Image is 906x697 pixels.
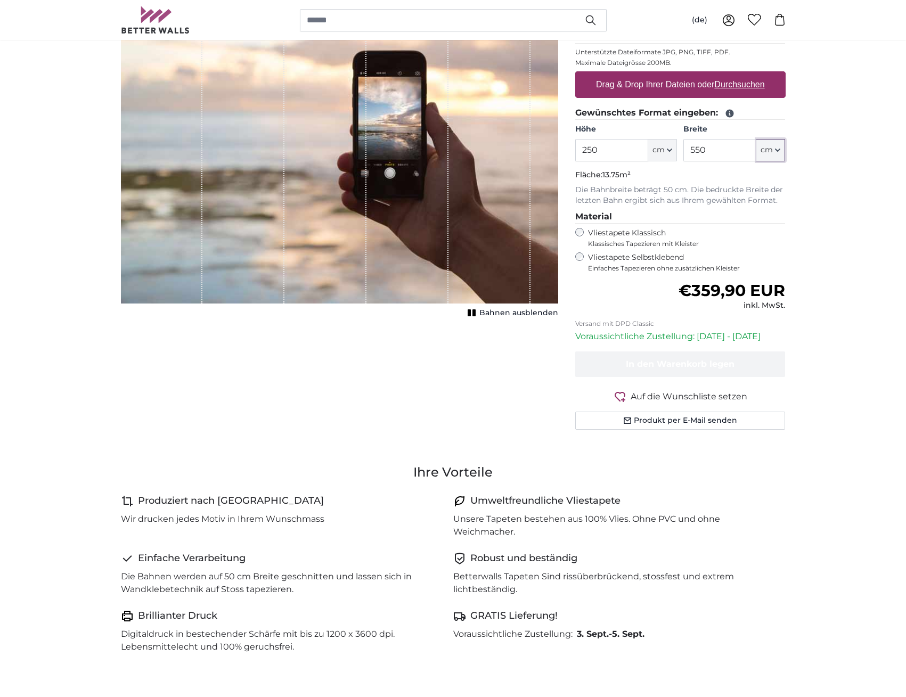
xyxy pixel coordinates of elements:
span: Auf die Wunschliste setzen [631,390,747,403]
label: Breite [683,124,785,135]
h4: Brillianter Druck [138,609,217,624]
button: Produkt per E-Mail senden [575,412,786,430]
legend: Gewünschtes Format eingeben: [575,106,786,120]
p: Versand mit DPD Classic [575,319,786,328]
p: Voraussichtliche Zustellung: [DATE] - [DATE] [575,330,786,343]
span: 3. Sept. [577,629,609,639]
p: Betterwalls Tapeten Sind rissüberbrückend, stossfest und extrem lichtbeständig. [453,570,777,596]
p: Digitaldruck in bestechender Schärfe mit bis zu 1200 x 3600 dpi. Lebensmittelecht und 100% geruch... [121,628,445,653]
div: inkl. MwSt. [679,300,785,311]
label: Vliestapete Klassisch [588,228,777,248]
img: Betterwalls [121,6,190,34]
button: Bahnen ausblenden [464,306,558,321]
button: Auf die Wunschliste setzen [575,390,786,403]
span: €359,90 EUR [679,281,785,300]
span: In den Warenkorb legen [626,359,734,369]
span: cm [761,145,773,155]
h4: Umweltfreundliche Vliestapete [470,494,621,509]
b: - [577,629,644,639]
p: Fläche: [575,170,786,181]
span: 5. Sept. [612,629,644,639]
span: Bahnen ausblenden [479,308,558,318]
label: Höhe [575,124,677,135]
span: cm [652,145,665,155]
span: Klassisches Tapezieren mit Kleister [588,240,777,248]
p: Voraussichtliche Zustellung: [453,628,573,641]
button: cm [648,139,677,161]
button: In den Warenkorb legen [575,351,786,377]
button: cm [756,139,785,161]
button: (de) [683,11,716,30]
span: Einfaches Tapezieren ohne zusätzlichen Kleister [588,264,786,273]
h4: Robust und beständig [470,551,577,566]
p: Die Bahnen werden auf 50 cm Breite geschnitten und lassen sich in Wandklebetechnik auf Stoss tape... [121,570,445,596]
p: Maximale Dateigrösse 200MB. [575,59,786,67]
h4: GRATIS Lieferung! [470,609,558,624]
h4: Einfache Verarbeitung [138,551,246,566]
h4: Produziert nach [GEOGRAPHIC_DATA] [138,494,324,509]
p: Unsere Tapeten bestehen aus 100% Vlies. Ohne PVC und ohne Weichmacher. [453,513,777,538]
p: Wir drucken jedes Motiv in Ihrem Wunschmass [121,513,324,526]
u: Durchsuchen [714,80,764,89]
legend: Material [575,210,786,224]
h3: Ihre Vorteile [121,464,786,481]
label: Drag & Drop Ihrer Dateien oder [592,74,769,95]
label: Vliestapete Selbstklebend [588,252,786,273]
p: Die Bahnbreite beträgt 50 cm. Die bedruckte Breite der letzten Bahn ergibt sich aus Ihrem gewählt... [575,185,786,206]
p: Unterstützte Dateiformate JPG, PNG, TIFF, PDF. [575,48,786,56]
span: 13.75m² [602,170,631,179]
